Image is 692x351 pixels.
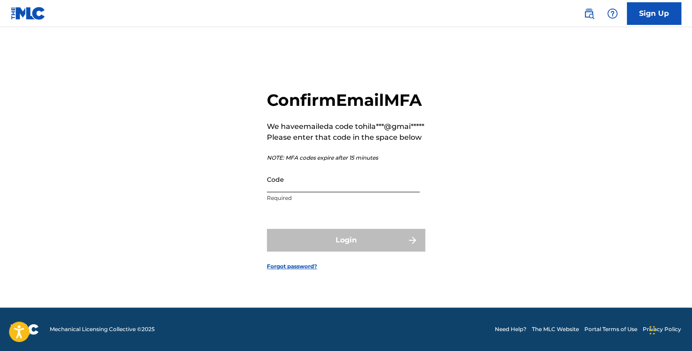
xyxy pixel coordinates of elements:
[580,5,598,23] a: Public Search
[267,121,424,132] p: We have emailed a code to hila***@gmai*****
[647,308,692,351] div: Chatwidget
[267,154,424,162] p: NOTE: MFA codes expire after 15 minutes
[607,8,618,19] img: help
[627,2,681,25] a: Sign Up
[267,90,424,110] h2: Confirm Email MFA
[50,325,155,333] span: Mechanical Licensing Collective © 2025
[495,325,526,333] a: Need Help?
[603,5,621,23] div: Help
[583,8,594,19] img: search
[267,194,420,202] p: Required
[584,325,637,333] a: Portal Terms of Use
[267,262,317,270] a: Forgot password?
[532,325,579,333] a: The MLC Website
[267,132,424,143] p: Please enter that code in the space below
[647,308,692,351] iframe: Chat Widget
[11,324,39,335] img: logo
[649,317,655,344] div: Slepen
[11,7,46,20] img: MLC Logo
[643,325,681,333] a: Privacy Policy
